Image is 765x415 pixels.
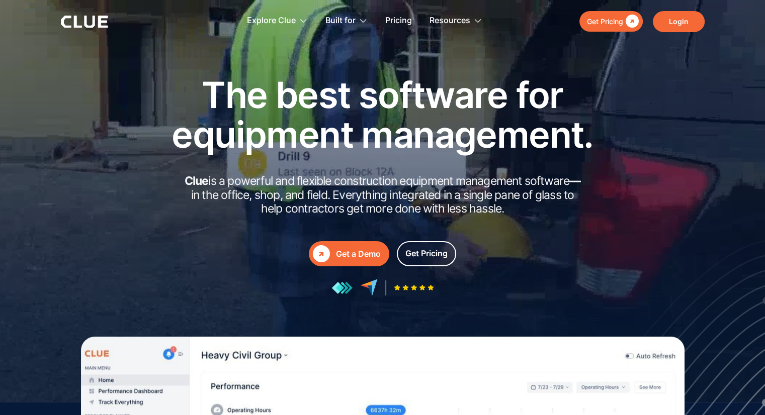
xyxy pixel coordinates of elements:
[331,281,353,294] img: reviews at getapp
[325,5,368,37] div: Built for
[182,174,584,216] h2: is a powerful and flexible construction equipment management software in the office, shop, and fi...
[185,174,209,188] strong: Clue
[247,5,308,37] div: Explore Clue
[394,284,434,291] img: Five-star rating icon
[623,15,639,28] div: 
[569,174,580,188] strong: —
[156,75,609,154] h1: The best software for equipment management.
[653,11,705,32] a: Login
[313,245,330,262] div: 
[325,5,356,37] div: Built for
[336,248,381,260] div: Get a Demo
[247,5,296,37] div: Explore Clue
[397,241,456,266] a: Get Pricing
[405,247,448,260] div: Get Pricing
[309,241,389,266] a: Get a Demo
[430,5,470,37] div: Resources
[385,5,412,37] a: Pricing
[430,5,482,37] div: Resources
[360,279,378,296] img: reviews at capterra
[579,11,643,32] a: Get Pricing
[587,15,623,28] div: Get Pricing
